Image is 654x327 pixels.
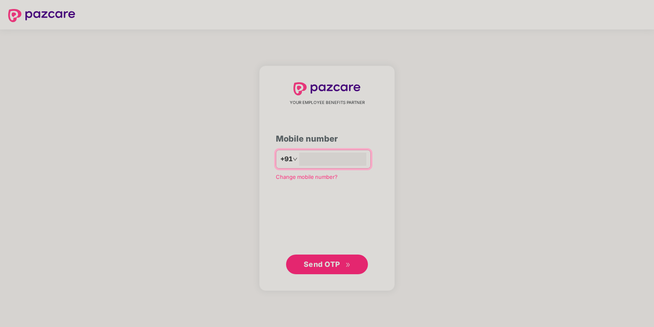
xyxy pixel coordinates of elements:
[286,255,368,274] button: Send OTPdouble-right
[293,82,361,95] img: logo
[290,99,365,106] span: YOUR EMPLOYEE BENEFITS PARTNER
[8,9,75,22] img: logo
[276,133,378,145] div: Mobile number
[280,154,293,164] span: +91
[345,262,351,268] span: double-right
[293,157,298,162] span: down
[304,260,340,268] span: Send OTP
[276,174,338,180] a: Change mobile number?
